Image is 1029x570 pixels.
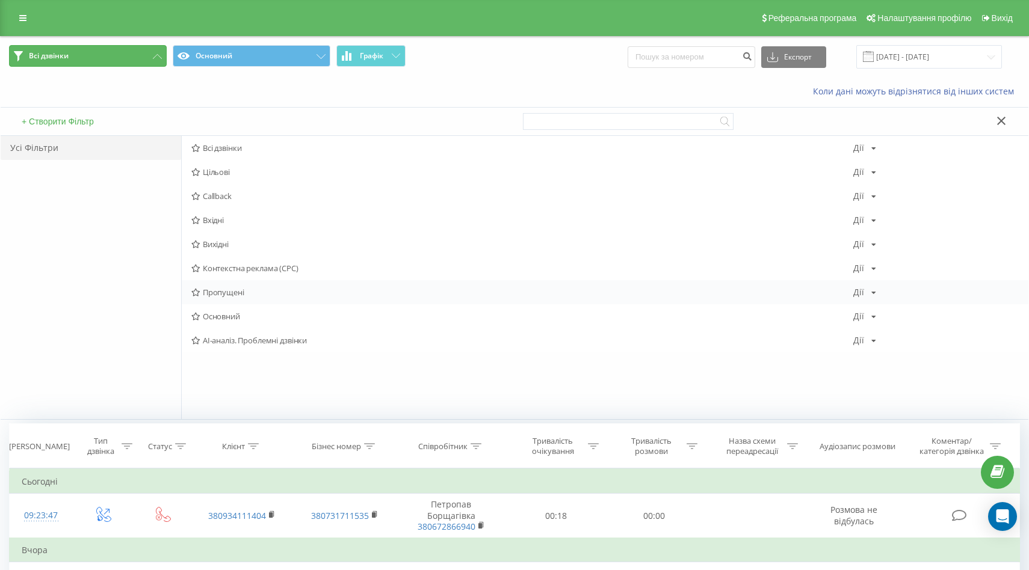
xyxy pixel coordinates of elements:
[336,45,406,67] button: Графік
[853,192,864,200] div: Дії
[820,441,895,452] div: Аудіозапис розмови
[853,336,864,345] div: Дії
[173,45,330,67] button: Основний
[191,240,853,248] span: Вихідні
[992,13,1013,23] span: Вихід
[312,441,361,452] div: Бізнес номер
[191,216,853,224] span: Вхідні
[418,441,468,452] div: Співробітник
[9,45,167,67] button: Всі дзвінки
[813,85,1020,97] a: Коли дані можуть відрізнятися вiд інших систем
[191,336,853,345] span: AI-аналіз. Проблемні дзвінки
[605,494,704,538] td: 00:00
[29,51,69,61] span: Всі дзвінки
[720,436,784,456] div: Назва схеми переадресації
[988,502,1017,531] div: Open Intercom Messenger
[191,144,853,152] span: Всі дзвінки
[619,436,684,456] div: Тривалість розмови
[83,436,119,456] div: Тип дзвінка
[830,504,877,526] span: Розмова не відбулась
[148,441,172,452] div: Статус
[853,288,864,296] div: Дії
[191,192,853,200] span: Callback
[993,115,1010,128] button: Закрити
[507,494,605,538] td: 00:18
[628,46,755,68] input: Пошук за номером
[916,436,987,456] div: Коментар/категорія дзвінка
[191,288,853,296] span: Пропущені
[768,13,857,23] span: Реферальна програма
[191,168,853,176] span: Цільові
[10,470,1020,494] td: Сьогодні
[311,510,369,521] a: 380731711535
[521,436,585,456] div: Тривалість очікування
[418,521,475,532] a: 380672866940
[22,504,60,527] div: 09:23:47
[1,136,181,160] div: Усі Фільтри
[222,441,245,452] div: Клієнт
[9,441,70,452] div: [PERSON_NAME]
[853,144,864,152] div: Дії
[853,312,864,320] div: Дії
[877,13,971,23] span: Налаштування профілю
[208,510,266,521] a: 380934111404
[853,216,864,224] div: Дії
[853,168,864,176] div: Дії
[360,52,383,60] span: Графік
[396,494,507,538] td: Петропав Борщагівка
[191,312,853,320] span: Основний
[761,46,826,68] button: Експорт
[853,240,864,248] div: Дії
[18,116,97,127] button: + Створити Фільтр
[853,264,864,272] div: Дії
[10,538,1020,562] td: Вчора
[191,264,853,272] span: Контекстна реклама (CPC)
